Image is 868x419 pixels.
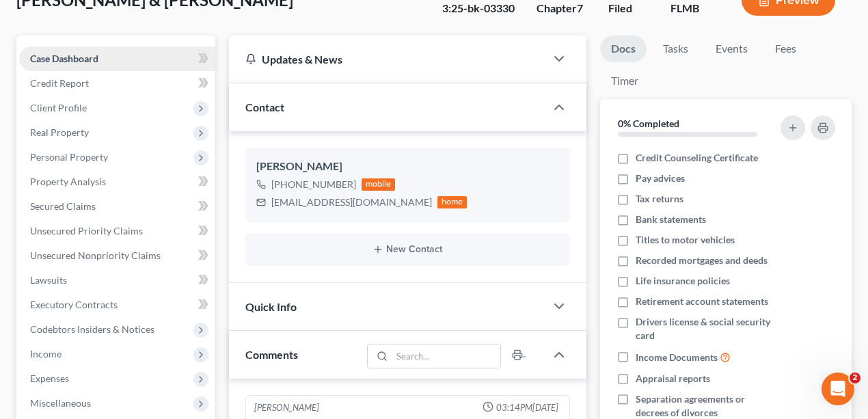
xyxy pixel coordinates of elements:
[254,401,319,414] div: [PERSON_NAME]
[764,36,808,62] a: Fees
[600,68,649,94] a: Timer
[19,293,215,317] a: Executory Contracts
[636,351,718,364] span: Income Documents
[636,213,706,226] span: Bank statements
[19,268,215,293] a: Lawsuits
[30,176,106,187] span: Property Analysis
[600,36,647,62] a: Docs
[271,178,356,191] div: [PHONE_NUMBER]
[636,233,735,247] span: Titles to motor vehicles
[19,71,215,96] a: Credit Report
[636,295,768,308] span: Retirement account statements
[30,397,91,409] span: Miscellaneous
[30,323,154,335] span: Codebtors Insiders & Notices
[636,172,685,185] span: Pay advices
[437,196,467,208] div: home
[30,348,62,360] span: Income
[850,373,860,383] span: 2
[30,225,143,236] span: Unsecured Priority Claims
[636,151,758,165] span: Credit Counseling Certificate
[608,1,649,16] div: Filed
[19,194,215,219] a: Secured Claims
[256,244,559,255] button: New Contact
[30,53,98,64] span: Case Dashboard
[636,274,730,288] span: Life insurance policies
[19,46,215,71] a: Case Dashboard
[496,401,558,414] span: 03:14PM[DATE]
[362,178,396,191] div: mobile
[245,52,529,66] div: Updates & News
[442,1,515,16] div: 3:25-bk-03330
[537,1,586,16] div: Chapter
[822,373,854,405] iframe: Intercom live chat
[705,36,759,62] a: Events
[30,151,108,163] span: Personal Property
[618,118,679,129] strong: 0% Completed
[577,1,583,14] span: 7
[670,1,720,16] div: FLMB
[19,219,215,243] a: Unsecured Priority Claims
[392,344,500,368] input: Search...
[30,102,87,113] span: Client Profile
[636,372,710,386] span: Appraisal reports
[245,348,298,361] span: Comments
[30,126,89,138] span: Real Property
[30,77,89,89] span: Credit Report
[652,36,699,62] a: Tasks
[636,192,683,206] span: Tax returns
[19,170,215,194] a: Property Analysis
[30,249,161,261] span: Unsecured Nonpriority Claims
[271,195,432,209] div: [EMAIL_ADDRESS][DOMAIN_NAME]
[245,300,297,313] span: Quick Info
[30,200,96,212] span: Secured Claims
[30,373,69,384] span: Expenses
[256,159,559,175] div: [PERSON_NAME]
[636,315,777,342] span: Drivers license & social security card
[30,274,67,286] span: Lawsuits
[19,243,215,268] a: Unsecured Nonpriority Claims
[30,299,118,310] span: Executory Contracts
[245,100,284,113] span: Contact
[636,254,768,267] span: Recorded mortgages and deeds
